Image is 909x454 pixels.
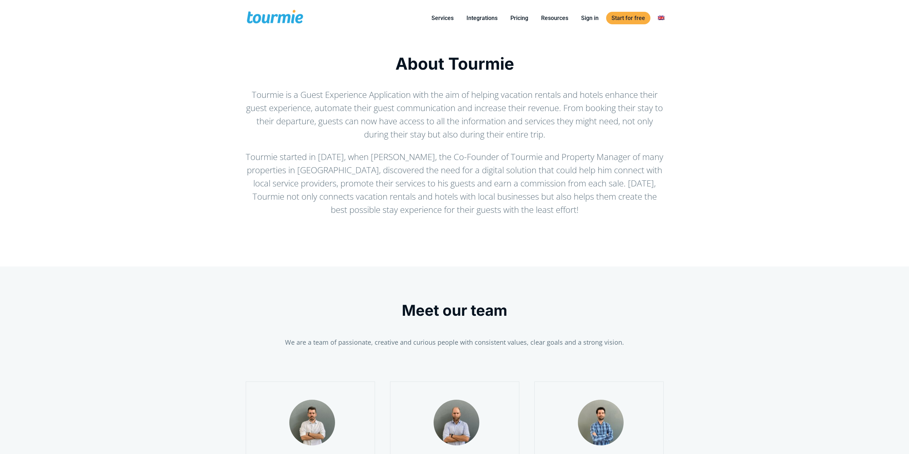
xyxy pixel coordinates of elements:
[505,14,534,23] a: Pricing
[246,301,664,320] div: Meet our team
[606,12,650,24] a: Start for free
[246,54,664,73] h1: About Tourmie
[576,14,604,23] a: Sign in
[426,14,459,23] a: Services
[246,150,664,216] p: Tourmie started in [DATE], when [PERSON_NAME], the Co-Founder of Tourmie and Property Manager of ...
[246,88,664,141] p: Tourmie is a Guest Experience Application with the aim of helping vacation rentals and hotels enh...
[536,14,574,23] a: Resources
[246,338,664,347] p: We are a team of passionate, creative and curious people with consistent values, clear goals and ...
[461,14,503,23] a: Integrations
